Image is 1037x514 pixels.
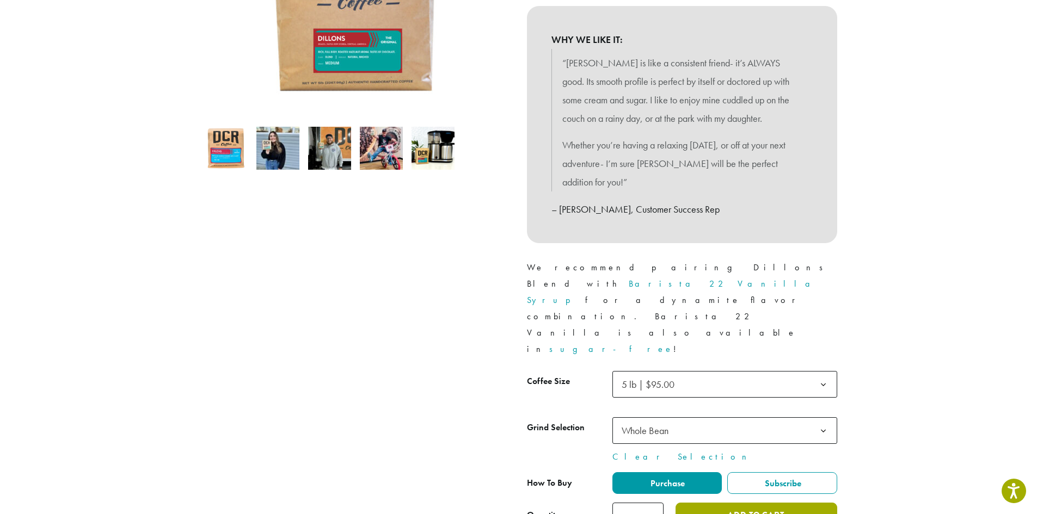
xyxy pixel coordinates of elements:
img: David Morris picks Dillons for 2021 [360,127,403,170]
img: Dillons - Image 3 [308,127,351,170]
span: Whole Bean [617,420,679,441]
a: Barista 22 Vanilla Syrup [527,278,819,306]
span: Purchase [649,478,685,489]
span: Whole Bean [612,417,837,444]
label: Coffee Size [527,374,612,389]
p: We recommend pairing Dillons Blend with for a dynamite flavor combination. Barista 22 Vanilla is ... [527,259,837,357]
a: Clear Selection [612,450,837,463]
span: 5 lb | $95.00 [617,374,685,395]
b: WHY WE LIKE IT: [551,30,813,49]
span: How To Buy [527,477,572,488]
img: Dillons - Image 5 [412,127,455,170]
span: Whole Bean [622,424,668,437]
span: Subscribe [763,478,801,489]
img: Dillons [205,127,248,170]
span: 5 lb | $95.00 [622,378,674,391]
p: – [PERSON_NAME], Customer Success Rep [551,200,813,219]
p: Whether you’re having a relaxing [DATE], or off at your next adventure- I’m sure [PERSON_NAME] wi... [562,136,802,191]
label: Grind Selection [527,420,612,436]
a: sugar-free [549,343,673,355]
span: 5 lb | $95.00 [612,371,837,398]
p: “[PERSON_NAME] is like a consistent friend- it’s ALWAYS good. Its smooth profile is perfect by it... [562,54,802,127]
img: Dillons - Image 2 [256,127,299,170]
